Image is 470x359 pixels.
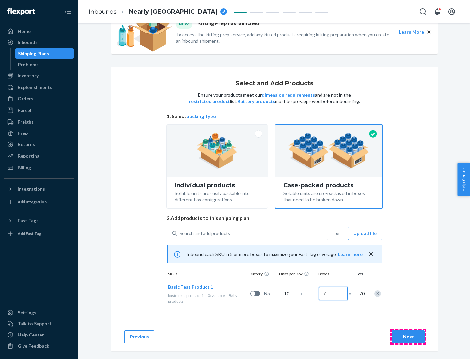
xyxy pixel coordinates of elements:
[4,197,74,207] a: Add Integration
[18,231,41,236] div: Add Fast Tag
[18,119,34,125] div: Freight
[18,61,39,68] div: Problems
[348,227,382,240] button: Upload file
[175,189,260,203] div: Sellable units are easily packable into different box configurations.
[7,8,35,15] img: Flexport logo
[368,251,374,258] button: close
[188,92,361,105] p: Ensure your products meet our and are not in the list. must be pre-approved before inbounding.
[124,330,154,343] button: Previous
[18,50,49,57] div: Shipping Plans
[283,182,374,189] div: Case-packed products
[336,230,340,237] span: or
[338,251,363,258] button: Learn more
[18,164,31,171] div: Billing
[15,48,75,59] a: Shipping Plans
[129,8,218,16] span: Nearly Long Dunlin
[4,37,74,48] a: Inbounds
[175,182,260,189] div: Individual products
[236,80,313,87] h1: Select and Add Products
[18,141,35,148] div: Returns
[84,2,232,22] ol: breadcrumbs
[18,95,33,102] div: Orders
[4,341,74,351] button: Give Feedback
[398,334,419,340] div: Next
[248,271,278,278] div: Battery
[208,293,225,298] span: 0 available
[457,163,470,196] button: Help Center
[18,186,45,192] div: Integrations
[374,290,381,297] div: Remove Item
[4,307,74,318] a: Settings
[4,215,74,226] button: Fast Tags
[167,245,382,263] div: Inbound each SKU in 5 or more boxes to maximize your Fast Tag coverage
[189,98,230,105] button: restricted product
[4,117,74,127] a: Freight
[18,84,52,91] div: Replenishments
[317,271,350,278] div: Boxes
[18,343,49,349] div: Give Feedback
[278,271,317,278] div: Units per Box
[168,284,213,289] span: Basic Test Product 1
[167,271,248,278] div: SKUs
[168,293,204,298] span: basic-test-product-1
[416,5,430,18] button: Open Search Box
[168,284,213,290] button: Basic Test Product 1
[18,217,39,224] div: Fast Tags
[167,215,382,222] span: 2. Add products to this shipping plan
[167,113,382,120] span: 1. Select
[4,93,74,104] a: Orders
[4,105,74,116] a: Parcel
[186,113,216,120] button: packing type
[18,309,36,316] div: Settings
[18,72,39,79] div: Inventory
[445,5,458,18] button: Open account menu
[350,271,366,278] div: Total
[425,28,432,36] button: Close
[280,287,308,300] input: Case Quantity
[399,28,424,36] button: Learn More
[18,39,38,46] div: Inbounds
[18,28,31,35] div: Home
[176,31,393,44] p: To access the kitting prep service, add any kitted products requiring kitting preparation when yo...
[18,130,28,136] div: Prep
[4,184,74,194] button: Integrations
[4,139,74,149] a: Returns
[18,320,52,327] div: Talk to Support
[4,26,74,37] a: Home
[89,8,117,15] a: Inbounds
[180,230,230,237] div: Search and add products
[4,128,74,138] a: Prep
[197,133,238,169] img: individual-pack.facf35554cb0f1810c75b2bd6df2d64e.png
[4,330,74,340] a: Help Center
[4,228,74,239] a: Add Fast Tag
[61,5,74,18] button: Close Navigation
[4,70,74,81] a: Inventory
[283,189,374,203] div: Sellable units are pre-packaged in boxes that need to be broken down.
[18,153,39,159] div: Reporting
[348,290,355,297] span: =
[392,330,425,343] button: Next
[18,107,31,114] div: Parcel
[4,163,74,173] a: Billing
[319,287,348,300] input: Number of boxes
[4,319,74,329] a: Talk to Support
[264,290,277,297] span: No
[431,5,444,18] button: Open notifications
[197,20,259,28] p: Kitting Prep has launched
[4,82,74,93] a: Replenishments
[237,98,275,105] button: Battery products
[4,151,74,161] a: Reporting
[262,92,315,98] button: dimension requirements
[18,199,47,205] div: Add Integration
[288,133,369,169] img: case-pack.59cecea509d18c883b923b81aeac6d0b.png
[15,59,75,70] a: Problems
[358,290,365,297] span: 70
[18,332,44,338] div: Help Center
[176,20,192,28] div: NEW
[168,293,248,304] div: Baby products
